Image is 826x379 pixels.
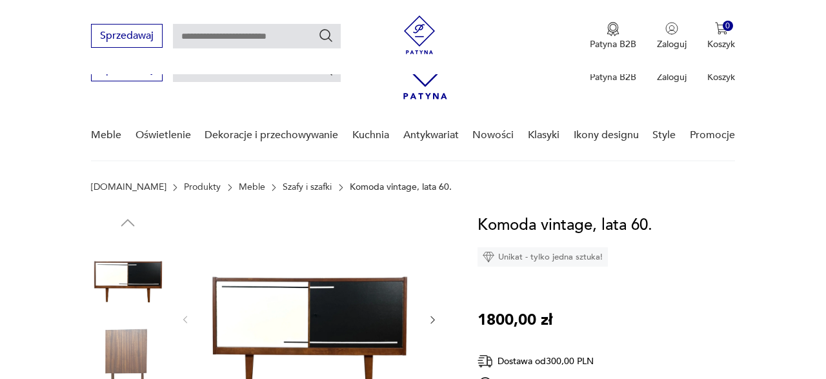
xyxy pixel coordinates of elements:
[715,22,728,35] img: Ikona koszyka
[239,182,265,192] a: Meble
[478,247,608,267] div: Unikat - tylko jedna sztuka!
[574,110,639,160] a: Ikony designu
[665,22,678,35] img: Ikonka użytkownika
[590,22,636,50] a: Ikona medaluPatyna B2B
[403,110,459,160] a: Antykwariat
[707,71,735,83] p: Koszyk
[478,213,652,238] h1: Komoda vintage, lata 60.
[652,110,676,160] a: Style
[91,239,165,312] img: Zdjęcie produktu Komoda vintage, lata 60.
[184,182,221,192] a: Produkty
[590,71,636,83] p: Patyna B2B
[607,22,619,36] img: Ikona medalu
[657,38,687,50] p: Zaloguj
[723,21,734,32] div: 0
[657,71,687,83] p: Zaloguj
[478,308,552,333] p: 1800,00 zł
[590,22,636,50] button: Patyna B2B
[478,353,493,369] img: Ikona dostawy
[707,22,735,50] button: 0Koszyk
[318,28,334,43] button: Szukaj
[91,110,121,160] a: Meble
[657,22,687,50] button: Zaloguj
[91,182,166,192] a: [DOMAIN_NAME]
[350,182,452,192] p: Komoda vintage, lata 60.
[478,353,632,369] div: Dostawa od 300,00 PLN
[707,38,735,50] p: Koszyk
[472,110,514,160] a: Nowości
[528,110,559,160] a: Klasyki
[205,110,338,160] a: Dekoracje i przechowywanie
[690,110,735,160] a: Promocje
[352,110,389,160] a: Kuchnia
[283,182,332,192] a: Szafy i szafki
[400,15,439,54] img: Patyna - sklep z meblami i dekoracjami vintage
[136,110,191,160] a: Oświetlenie
[590,38,636,50] p: Patyna B2B
[91,24,163,48] button: Sprzedawaj
[91,32,163,41] a: Sprzedawaj
[483,251,494,263] img: Ikona diamentu
[91,66,163,75] a: Sprzedawaj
